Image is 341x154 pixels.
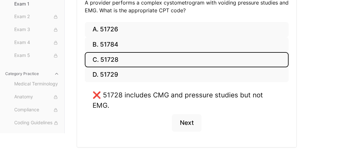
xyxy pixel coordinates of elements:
[14,13,59,20] span: Exam 2
[12,38,62,48] button: Exam 4
[14,39,59,46] span: Exam 4
[12,79,62,89] button: Medical Terminology
[12,118,62,128] button: Coding Guidelines
[85,22,289,37] button: A. 51726
[85,67,289,82] button: D. 51729
[12,92,62,102] button: Anatomy
[12,50,62,61] button: Exam 5
[12,12,62,22] button: Exam 2
[14,93,59,101] span: Anatomy
[14,81,59,88] span: Medical Terminology
[172,114,201,132] button: Next
[14,1,59,7] span: Exam 1
[12,105,62,115] button: Compliance
[93,90,281,110] div: ❌ 51728 includes CMG and pressure studies but not EMG.
[14,119,59,126] span: Coding Guidelines
[14,106,59,114] span: Compliance
[85,37,289,52] button: B. 51784
[3,69,62,79] button: Category Practice
[14,26,59,33] span: Exam 3
[12,25,62,35] button: Exam 3
[85,52,289,67] button: C. 51728
[14,52,59,59] span: Exam 5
